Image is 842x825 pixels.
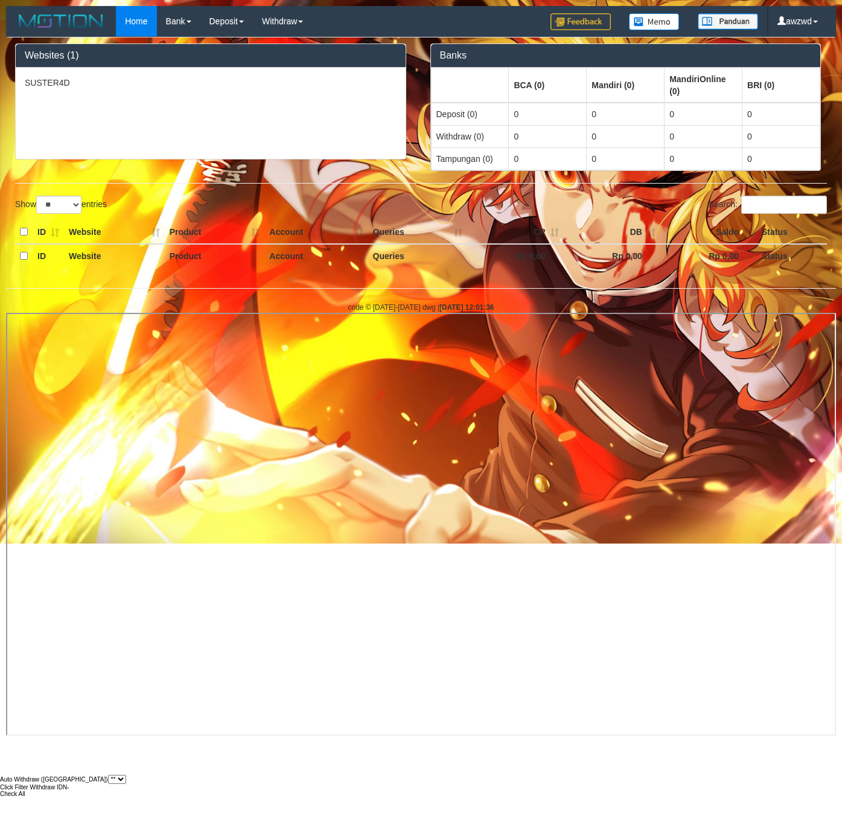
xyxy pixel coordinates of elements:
[36,196,81,214] select: Showentries
[431,147,509,170] td: Tampungan (0)
[467,244,564,268] th: Rp 0,00
[709,196,827,214] label: Search:
[431,125,509,147] td: Withdraw (0)
[509,68,587,103] th: Group: activate to sort column ascending
[629,13,680,30] img: Button%20Memo.svg
[665,125,742,147] td: 0
[665,103,742,126] td: 0
[509,147,587,170] td: 0
[509,103,587,126] td: 0
[165,220,265,244] th: Product
[15,196,107,214] label: Show entries
[15,12,107,30] img: MOTION_logo.png
[25,50,397,61] h3: Websites (1)
[264,220,368,244] th: Account
[550,13,611,30] img: Feedback.jpg
[587,147,665,170] td: 0
[757,244,827,268] th: Status
[64,220,165,244] th: Website
[368,220,467,244] th: Queries
[564,244,660,268] th: Rp 0,00
[660,244,757,268] th: Rp 0,00
[25,77,397,89] p: SUSTER4D
[741,196,827,214] input: Search:
[698,13,758,30] img: panduan.png
[742,125,820,147] td: 0
[67,784,69,791] span: -
[587,125,665,147] td: 0
[116,6,156,36] a: Home
[665,68,742,103] th: Group: activate to sort column ascending
[509,125,587,147] td: 0
[467,220,564,244] th: CR
[768,6,827,36] a: awzwd
[587,103,665,126] td: 0
[431,68,509,103] th: Group: activate to sort column ascending
[587,68,665,103] th: Group: activate to sort column ascending
[742,147,820,170] td: 0
[665,147,742,170] td: 0
[348,303,494,312] small: code © [DATE]-[DATE] dwg |
[660,220,757,244] th: Saldo
[439,303,494,312] strong: [DATE] 12:01:36
[742,68,820,103] th: Group: activate to sort column ascending
[564,220,660,244] th: DB
[431,103,509,126] td: Deposit (0)
[264,244,368,268] th: Account
[33,244,64,268] th: ID
[742,103,820,126] td: 0
[33,220,64,244] th: ID
[368,244,467,268] th: Queries
[757,220,827,244] th: Status
[165,244,265,268] th: Product
[200,6,253,36] a: Deposit
[253,6,312,36] a: Withdraw
[64,244,165,268] th: Website
[157,6,200,36] a: Bank
[440,50,812,61] h3: Banks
